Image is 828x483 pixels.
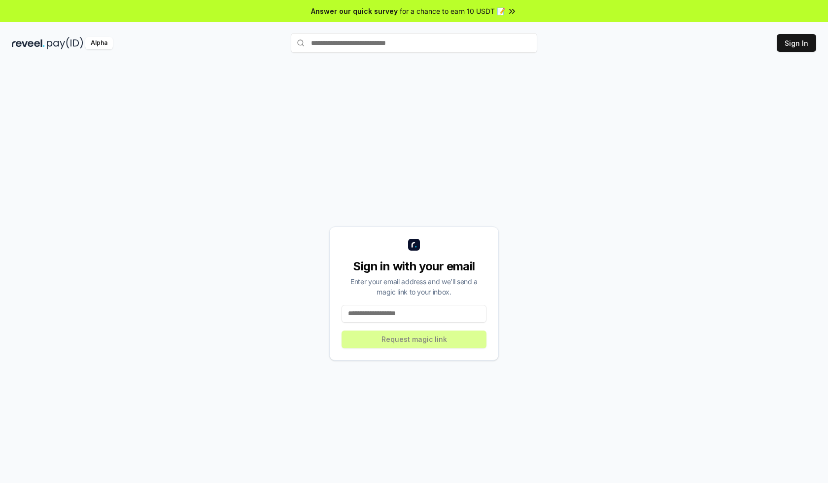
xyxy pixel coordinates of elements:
[85,37,113,49] div: Alpha
[342,276,486,297] div: Enter your email address and we’ll send a magic link to your inbox.
[311,6,398,16] span: Answer our quick survey
[400,6,505,16] span: for a chance to earn 10 USDT 📝
[777,34,816,52] button: Sign In
[408,239,420,251] img: logo_small
[12,37,45,49] img: reveel_dark
[342,259,486,274] div: Sign in with your email
[47,37,83,49] img: pay_id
